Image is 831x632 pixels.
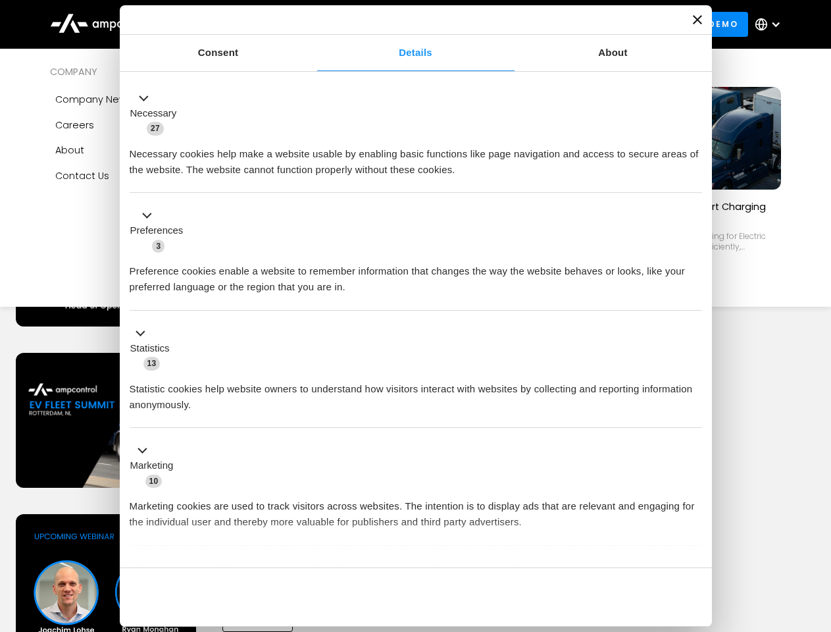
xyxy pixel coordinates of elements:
a: Consent [120,35,317,71]
span: 3 [152,240,164,253]
a: Careers [50,113,213,138]
a: Contact Us [50,163,213,188]
label: Necessary [130,106,177,121]
div: Company news [55,92,132,107]
a: About [515,35,712,71]
button: Marketing (10) [130,443,182,489]
span: 2 [217,562,230,575]
label: Marketing [130,458,174,473]
span: 10 [145,475,163,488]
div: Marketing cookies are used to track visitors across websites. The intention is to display ads tha... [130,488,702,530]
a: Company news [50,87,213,112]
div: COMPANY [50,65,213,79]
button: Preferences (3) [130,208,191,254]
div: About [55,143,84,157]
span: 13 [143,357,161,370]
label: Preferences [130,223,184,238]
div: Statistic cookies help website owners to understand how visitors interact with websites by collec... [130,371,702,413]
label: Statistics [130,341,170,356]
a: Details [317,35,515,71]
button: Necessary (27) [130,90,185,136]
div: Preference cookies enable a website to remember information that changes the way the website beha... [130,253,702,295]
div: Careers [55,118,94,132]
button: Close banner [693,15,702,24]
a: About [50,138,213,163]
div: Necessary cookies help make a website usable by enabling basic functions like page navigation and... [130,136,702,178]
button: Statistics (13) [130,325,178,371]
span: 27 [147,122,164,135]
button: Okay [513,578,701,616]
button: Unclassified (2) [130,560,238,577]
div: Contact Us [55,169,109,183]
